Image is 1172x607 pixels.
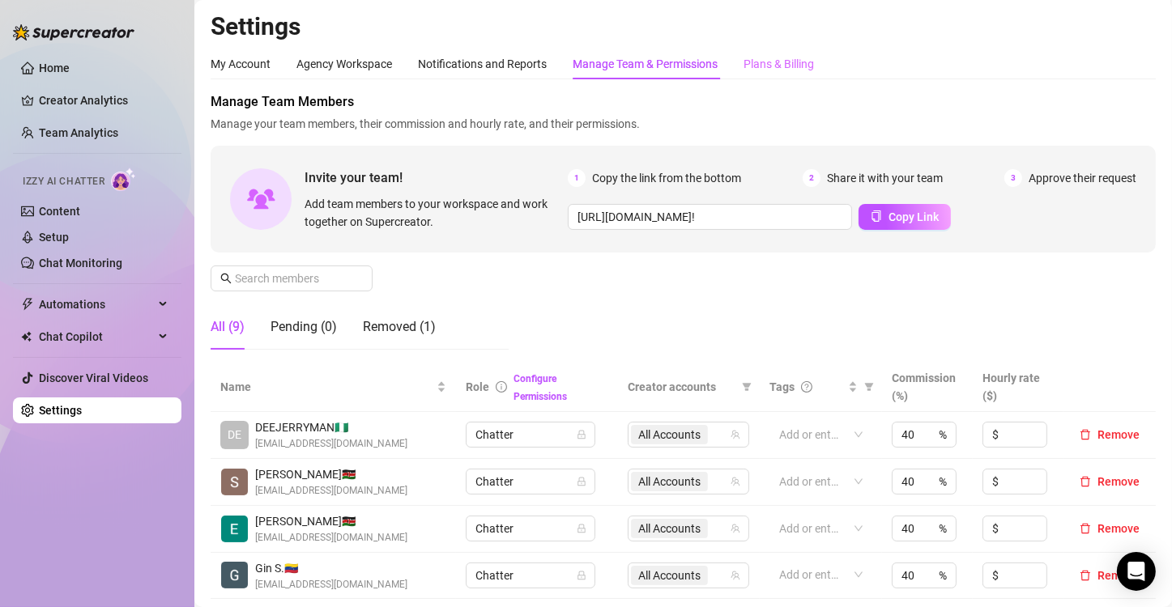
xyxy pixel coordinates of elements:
[305,195,561,231] span: Add team members to your workspace and work together on Supercreator.
[801,381,812,393] span: question-circle
[475,422,586,447] span: Chatter
[1097,475,1140,488] span: Remove
[864,382,874,392] span: filter
[21,298,34,311] span: thunderbolt
[1004,169,1022,187] span: 3
[638,520,701,537] span: All Accounts
[568,169,586,187] span: 1
[271,317,337,337] div: Pending (0)
[731,477,740,486] span: team
[39,205,80,218] a: Content
[475,563,586,588] span: Chatter
[255,465,407,483] span: [PERSON_NAME] 🇰🇪
[631,566,708,585] span: All Accounts
[739,375,755,399] span: filter
[631,519,708,538] span: All Accounts
[220,378,433,396] span: Name
[577,430,586,439] span: lock
[255,418,407,436] span: DEEJERRYMAN 🇳🇬
[475,516,586,541] span: Chatter
[255,530,407,545] span: [EMAIL_ADDRESS][DOMAIN_NAME]
[211,115,1156,133] span: Manage your team members, their commission and hourly rate, and their permissions.
[211,11,1156,42] h2: Settings
[255,483,407,499] span: [EMAIL_ADDRESS][DOMAIN_NAME]
[577,571,586,580] span: lock
[769,378,795,396] span: Tags
[211,92,1156,112] span: Manage Team Members
[23,174,104,189] span: Izzy AI Chatter
[255,577,407,592] span: [EMAIL_ADDRESS][DOMAIN_NAME]
[39,257,122,270] a: Chat Monitoring
[363,317,436,337] div: Removed (1)
[973,363,1063,412] th: Hourly rate ($)
[211,317,245,337] div: All (9)
[731,524,740,533] span: team
[255,436,407,452] span: [EMAIL_ADDRESS][DOMAIN_NAME]
[882,363,973,412] th: Commission (%)
[39,291,154,317] span: Automations
[1080,429,1091,440] span: delete
[638,473,701,490] span: All Accounts
[577,524,586,533] span: lock
[221,562,248,588] img: Gin Stars
[638,567,701,584] span: All Accounts
[573,55,718,73] div: Manage Team & Permissions
[744,55,814,73] div: Plans & Billing
[592,169,741,187] span: Copy the link from the bottom
[514,373,567,402] a: Configure Permissions
[221,469,248,495] img: Sheila Ngigi
[296,55,392,73] div: Agency Workspace
[1073,425,1146,444] button: Remove
[631,425,708,444] span: All Accounts
[418,55,547,73] div: Notifications and Reports
[731,430,740,439] span: team
[1080,570,1091,581] span: delete
[1097,569,1140,582] span: Remove
[39,324,154,350] span: Chat Copilot
[13,24,134,40] img: logo-BBDzfeDw.svg
[1073,566,1146,585] button: Remove
[861,375,877,399] span: filter
[631,472,708,491] span: All Accounts
[871,210,882,222] span: copy
[1097,428,1140,441] span: Remove
[39,126,118,139] a: Team Analytics
[638,426,701,444] span: All Accounts
[39,371,148,384] a: Discover Viral Videos
[466,380,489,393] span: Role
[39,231,69,244] a: Setup
[255,559,407,577] span: Gin S. 🇻🇪
[731,571,740,580] span: team
[211,55,271,73] div: My Account
[111,168,136,191] img: AI Chatter
[39,404,82,417] a: Settings
[889,210,939,223] span: Copy Link
[39,62,70,74] a: Home
[221,516,248,542] img: Essie
[255,512,407,530] span: [PERSON_NAME] 🇰🇪
[220,273,232,284] span: search
[475,469,586,494] span: Chatter
[1029,169,1136,187] span: Approve their request
[1073,519,1146,538] button: Remove
[496,381,507,393] span: info-circle
[1117,552,1156,591] div: Open Intercom Messenger
[803,169,820,187] span: 2
[577,477,586,486] span: lock
[305,168,568,188] span: Invite your team!
[1080,476,1091,487] span: delete
[628,378,735,396] span: Creator accounts
[742,382,752,392] span: filter
[228,426,241,444] span: DE
[859,204,951,230] button: Copy Link
[211,363,456,412] th: Name
[21,331,32,342] img: Chat Copilot
[235,270,350,287] input: Search members
[1080,523,1091,534] span: delete
[1097,522,1140,535] span: Remove
[39,87,168,113] a: Creator Analytics
[1073,472,1146,491] button: Remove
[827,169,943,187] span: Share it with your team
